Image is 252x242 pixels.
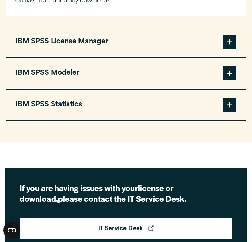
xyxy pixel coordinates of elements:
button: IBM SPSS Modeler [6,58,246,89]
button: IBM SPSS Statistics [6,90,246,120]
a: IT Service Desk [20,218,232,239]
button: IBM SPSS License Manager [6,26,246,57]
h2: If you are having issues with your please contact the IT Service Desk. [20,183,232,204]
button: Open CMP widget [3,222,20,239]
strong: license or download, [20,182,174,204]
strong: IT Service Desk [98,225,143,234]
